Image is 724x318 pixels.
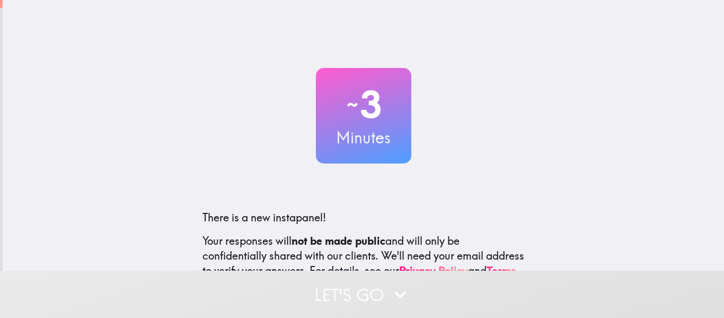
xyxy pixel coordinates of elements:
[345,89,360,121] span: ~
[292,234,385,247] b: not be made public
[316,83,411,126] h2: 3
[202,234,525,278] p: Your responses will and will only be confidentially shared with our clients. We'll need your emai...
[202,211,326,224] span: There is a new instapanel!
[316,126,411,149] h3: Minutes
[487,264,516,277] a: Terms
[399,264,468,277] a: Privacy Policy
